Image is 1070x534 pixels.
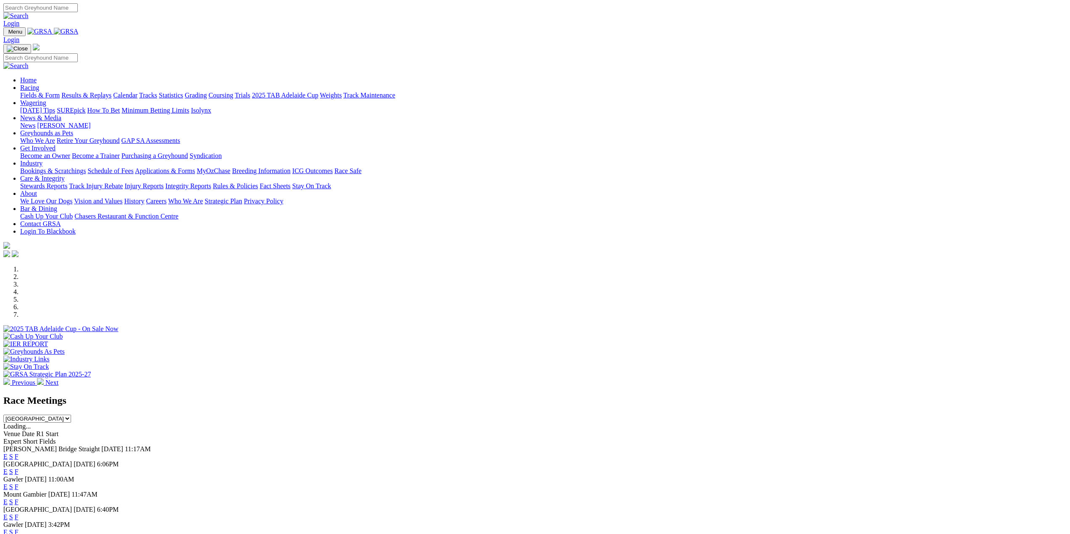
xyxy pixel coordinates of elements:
[54,28,79,35] img: GRSA
[20,129,73,137] a: Greyhounds as Pets
[15,468,18,475] a: F
[197,167,230,174] a: MyOzChase
[3,430,20,437] span: Venue
[159,92,183,99] a: Statistics
[139,92,157,99] a: Tracks
[3,20,19,27] a: Login
[3,36,19,43] a: Login
[3,242,10,249] img: logo-grsa-white.png
[165,182,211,189] a: Integrity Reports
[260,182,291,189] a: Fact Sheets
[235,92,250,99] a: Trials
[97,460,119,468] span: 6:06PM
[190,152,222,159] a: Syndication
[185,92,207,99] a: Grading
[20,205,57,212] a: Bar & Dining
[3,476,23,483] span: Gawler
[48,491,70,498] span: [DATE]
[15,498,18,505] a: F
[15,453,18,460] a: F
[8,29,22,35] span: Menu
[20,92,1067,99] div: Racing
[3,483,8,490] a: E
[20,167,1067,175] div: Industry
[135,167,195,174] a: Applications & Forms
[3,333,63,340] img: Cash Up Your Club
[125,445,151,452] span: 11:17AM
[3,371,91,378] img: GRSA Strategic Plan 2025-27
[25,521,47,528] span: [DATE]
[20,182,1067,190] div: Care & Integrity
[343,92,395,99] a: Track Maintenance
[20,137,1067,145] div: Greyhounds as Pets
[20,160,42,167] a: Industry
[48,476,74,483] span: 11:00AM
[61,92,111,99] a: Results & Replays
[25,476,47,483] span: [DATE]
[72,152,120,159] a: Become a Trainer
[9,453,13,460] a: S
[168,197,203,205] a: Who We Are
[252,92,318,99] a: 2025 TAB Adelaide Cup
[9,483,13,490] a: S
[23,438,38,445] span: Short
[20,122,35,129] a: News
[20,107,55,114] a: [DATE] Tips
[20,228,76,235] a: Login To Blackbook
[3,445,100,452] span: [PERSON_NAME] Bridge Straight
[3,250,10,257] img: facebook.svg
[3,348,65,355] img: Greyhounds As Pets
[33,44,40,50] img: logo-grsa-white.png
[20,152,1067,160] div: Get Involved
[232,167,291,174] a: Breeding Information
[9,468,13,475] a: S
[20,84,39,91] a: Racing
[3,12,29,20] img: Search
[20,197,72,205] a: We Love Our Dogs
[113,92,137,99] a: Calendar
[20,114,61,121] a: News & Media
[3,395,1067,406] h2: Race Meetings
[69,182,123,189] a: Track Injury Rebate
[87,107,120,114] a: How To Bet
[20,92,60,99] a: Fields & Form
[3,27,26,36] button: Toggle navigation
[3,53,78,62] input: Search
[209,92,233,99] a: Coursing
[122,152,188,159] a: Purchasing a Greyhound
[3,423,31,430] span: Loading...
[37,122,90,129] a: [PERSON_NAME]
[20,213,73,220] a: Cash Up Your Club
[74,460,95,468] span: [DATE]
[205,197,242,205] a: Strategic Plan
[12,379,35,386] span: Previous
[97,506,119,513] span: 6:40PM
[146,197,166,205] a: Careers
[15,513,18,521] a: F
[36,430,58,437] span: R1 Start
[20,167,86,174] a: Bookings & Scratchings
[122,137,180,144] a: GAP SA Assessments
[27,28,52,35] img: GRSA
[3,325,119,333] img: 2025 TAB Adelaide Cup - On Sale Now
[20,197,1067,205] div: About
[292,167,333,174] a: ICG Outcomes
[20,99,46,106] a: Wagering
[334,167,361,174] a: Race Safe
[87,167,133,174] a: Schedule of Fees
[3,468,8,475] a: E
[37,378,44,385] img: chevron-right-pager-white.svg
[3,438,21,445] span: Expert
[12,250,18,257] img: twitter.svg
[20,76,37,84] a: Home
[3,453,8,460] a: E
[124,197,144,205] a: History
[3,379,37,386] a: Previous
[3,513,8,521] a: E
[3,363,49,371] img: Stay On Track
[20,107,1067,114] div: Wagering
[20,190,37,197] a: About
[71,491,98,498] span: 11:47AM
[292,182,331,189] a: Stay On Track
[3,378,10,385] img: chevron-left-pager-white.svg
